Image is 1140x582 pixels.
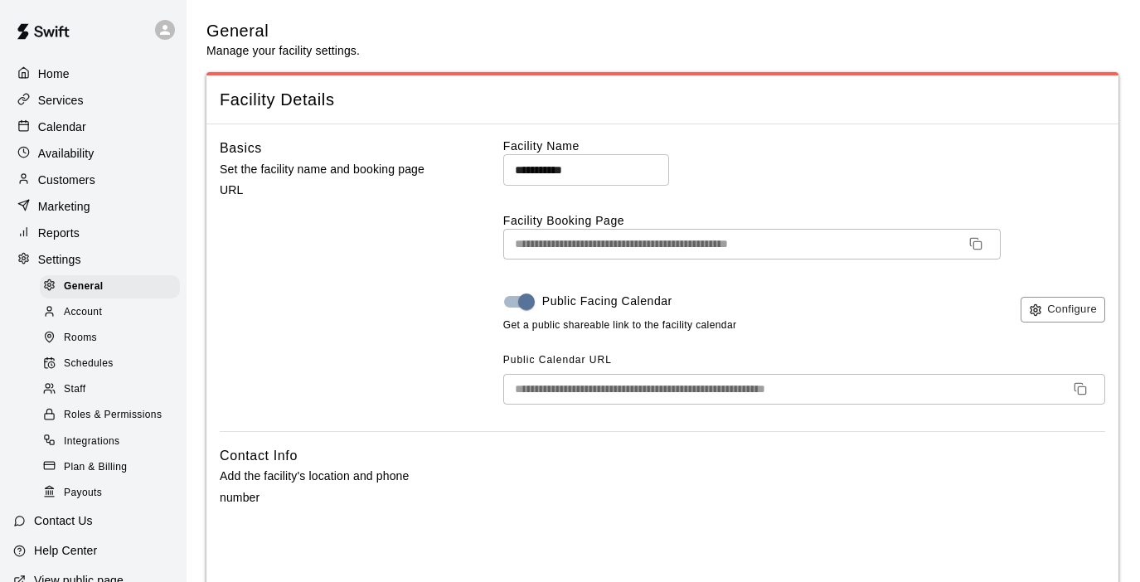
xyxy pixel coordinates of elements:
p: Help Center [34,542,97,559]
button: Configure [1021,297,1105,323]
div: Schedules [40,352,180,376]
span: Plan & Billing [64,459,127,476]
span: Payouts [64,485,102,502]
a: Staff [40,377,187,403]
a: Rooms [40,326,187,352]
span: Get a public shareable link to the facility calendar [503,318,737,334]
label: Facility Booking Page [503,212,1105,229]
span: Schedules [64,356,114,372]
label: Facility Name [503,138,1105,154]
p: Set the facility name and booking page URL [220,159,450,201]
span: Roles & Permissions [64,407,162,424]
p: Home [38,65,70,82]
a: Account [40,299,187,325]
a: Schedules [40,352,187,377]
a: Marketing [13,194,173,219]
span: Account [64,304,102,321]
a: Payouts [40,480,187,506]
a: Reports [13,221,173,245]
a: Roles & Permissions [40,403,187,429]
a: Customers [13,167,173,192]
h6: Contact Info [220,445,298,467]
a: General [40,274,187,299]
div: Plan & Billing [40,456,180,479]
div: Account [40,301,180,324]
span: Integrations [64,434,120,450]
span: Facility Details [220,89,1105,111]
div: Staff [40,378,180,401]
button: Copy URL [1067,376,1094,402]
div: Integrations [40,430,180,453]
h6: Basics [220,138,262,159]
a: Availability [13,141,173,166]
a: Settings [13,247,173,272]
span: General [64,279,104,295]
p: Contact Us [34,512,93,529]
h5: General [206,20,360,42]
div: Rooms [40,327,180,350]
span: Rooms [64,330,97,347]
span: Public Calendar URL [503,354,612,366]
div: Roles & Permissions [40,404,180,427]
p: Manage your facility settings. [206,42,360,59]
a: Services [13,88,173,113]
a: Plan & Billing [40,454,187,480]
div: General [40,275,180,298]
span: Public Facing Calendar [542,293,672,310]
div: Payouts [40,482,180,505]
a: Integrations [40,429,187,454]
p: Marketing [38,198,90,215]
p: Reports [38,225,80,241]
p: Settings [38,251,81,268]
p: Availability [38,145,95,162]
p: Services [38,92,84,109]
span: Staff [64,381,85,398]
button: Copy URL [963,230,989,257]
p: Calendar [38,119,86,135]
a: Home [13,61,173,86]
p: Add the facility's location and phone number [220,466,450,507]
a: Calendar [13,114,173,139]
p: Customers [38,172,95,188]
